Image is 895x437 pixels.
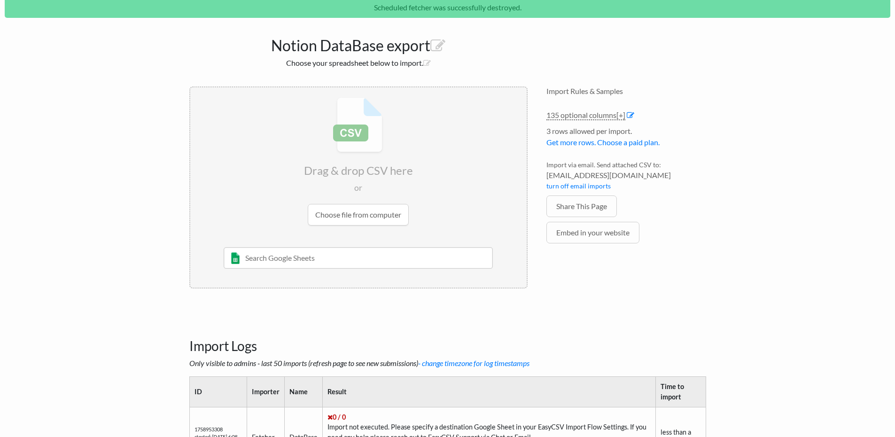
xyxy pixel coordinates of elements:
a: - change timezone for log timestamps [418,359,529,367]
a: 135 optional columns[+] [546,110,625,120]
h3: Import Logs [189,315,706,354]
span: [EMAIL_ADDRESS][DOMAIN_NAME] [546,170,706,181]
span: [+] [616,110,625,119]
li: Import via email. Send attached CSV to: [546,160,706,195]
a: turn off email imports [546,182,611,190]
h1: Notion DataBase export [189,32,528,55]
i: Only visible to admins - last 50 imports (refresh page to see new submissions) [189,359,529,367]
th: Importer [247,377,284,407]
h4: Import Rules & Samples [546,86,706,95]
span: 0 / 0 [327,413,346,421]
th: Time to import [656,377,706,407]
th: ID [189,377,247,407]
a: Embed in your website [546,222,639,243]
input: Search Google Sheets [224,247,493,269]
th: Result [322,377,656,407]
a: Get more rows. Choose a paid plan. [546,138,660,147]
li: 3 rows allowed per import. [546,125,706,153]
th: Name [284,377,322,407]
h2: Choose your spreadsheet below to import. [189,58,528,67]
a: Share This Page [546,195,617,217]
